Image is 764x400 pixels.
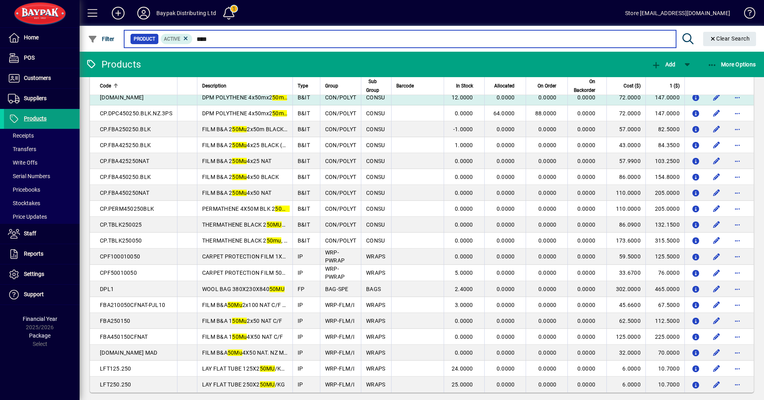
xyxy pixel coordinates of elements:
span: 0.0000 [455,190,473,196]
span: 0.0000 [497,142,515,148]
td: 112.5000 [645,313,684,329]
span: More Options [707,61,756,68]
span: Products [24,115,47,122]
span: Code [100,82,111,90]
em: 50mu [267,237,281,244]
a: Stocktakes [4,196,80,210]
span: 88.0000 [535,110,557,117]
td: 125.5000 [645,249,684,265]
td: 154.8000 [645,169,684,185]
td: 57.9900 [606,153,645,169]
span: 0.0000 [577,318,596,324]
span: 0.0000 [497,174,515,180]
a: Settings [4,264,80,284]
button: More options [731,266,744,279]
span: FP [298,286,305,292]
span: 12.0000 [452,94,473,101]
button: Edit [710,266,723,279]
span: 0.0000 [455,174,473,180]
span: PERMATHENE 4X50M BLK 2 [202,206,290,212]
button: Profile [131,6,156,20]
a: Receipts [4,129,80,142]
span: 0.0000 [577,334,596,340]
div: Allocated [489,82,522,90]
span: IP [298,318,303,324]
td: 125.0000 [606,329,645,345]
button: More options [731,218,744,231]
td: 86.0000 [606,169,645,185]
button: Edit [710,123,723,136]
span: THERMATHENE BLACK 2 , 50 x 4m [202,237,304,244]
span: CONSU [366,94,385,101]
span: 0.0000 [577,237,596,244]
span: WRAPS [366,253,385,260]
em: 50mu [272,110,287,117]
span: Sub Group [366,77,379,95]
span: WRAPS [366,302,385,308]
button: Edit [710,155,723,167]
button: More options [731,202,744,215]
em: 50Mu [232,142,247,148]
div: Code [100,82,172,90]
span: Price Updates [8,214,47,220]
td: 72.0000 [606,105,645,121]
button: Edit [710,250,723,263]
span: 0.0000 [455,221,473,228]
button: More options [731,91,744,104]
span: 0.0000 [538,318,557,324]
button: Edit [710,186,723,199]
span: 0.0000 [497,270,515,276]
button: Edit [710,234,723,247]
div: Description [202,82,288,90]
button: More options [731,378,744,391]
button: Edit [710,378,723,391]
span: B&IT [298,94,310,101]
span: 0.0000 [497,158,515,164]
span: THERMATHENE BLACK 2 25X4M [202,221,300,228]
span: B&IT [298,206,310,212]
button: Edit [710,362,723,375]
span: 0.0000 [497,94,515,101]
span: Receipts [8,132,34,139]
span: 1 ($) [670,82,680,90]
span: B&IT [298,237,310,244]
span: 0.0000 [497,286,515,292]
span: Home [24,34,39,41]
span: -1.0000 [453,126,473,132]
button: More options [731,123,744,136]
span: 0.0000 [577,94,596,101]
button: Edit [710,346,723,359]
button: More options [731,107,744,120]
span: CP.FBA450250NAT [100,190,149,196]
span: IP [298,253,303,260]
span: 0.0000 [577,221,596,228]
span: On Order [538,82,556,90]
span: CPF100010050 [100,253,140,260]
span: 0.0000 [577,286,596,292]
span: 0.0000 [497,206,515,212]
span: 0.0000 [538,126,557,132]
em: 50mu [275,206,290,212]
td: 302.0000 [606,281,645,297]
span: FILM B&A 2 4x50 NAT [202,190,272,196]
span: WRP-FLM/I [325,302,355,308]
a: Transfers [4,142,80,156]
span: Pricebooks [8,186,40,193]
span: 0.0000 [538,206,557,212]
button: Edit [710,315,723,327]
span: DPL1 [100,286,114,292]
span: Transfers [8,146,36,152]
span: CP.TBLK250050 [100,237,142,244]
a: Staff [4,224,80,244]
span: CONSU [366,221,385,228]
div: Group [325,82,356,90]
span: WOOL BAG 380X230X840 [202,286,285,292]
mat-chip: Activation Status: Active [161,34,193,44]
span: FILM B&A 2x100 NAT C/F NZ MADE (DTDN02) [202,302,333,308]
div: Type [298,82,315,90]
span: Serial Numbers [8,173,50,179]
span: CON/POLYT [325,190,356,196]
span: FBA210050CFNAT-PJL10 [100,302,165,308]
button: Edit [710,218,723,231]
span: 1.0000 [455,142,473,148]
